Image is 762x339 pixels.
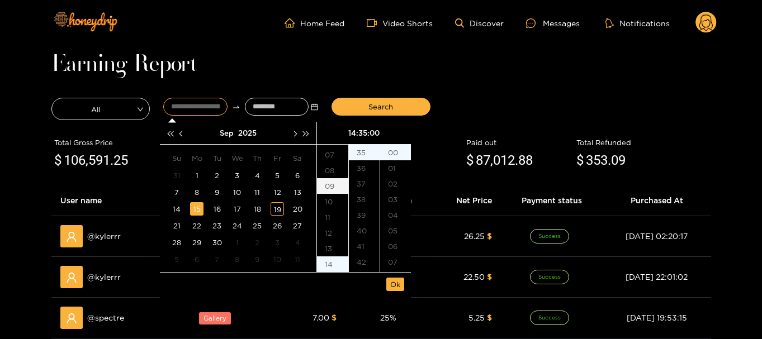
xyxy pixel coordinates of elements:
button: 2025 [238,122,257,144]
td: 2025-10-10 [267,251,287,268]
span: 106,591 [64,152,110,168]
div: 07 [380,254,411,270]
div: 13 [317,241,348,256]
div: 12 [271,185,284,199]
td: 2025-09-05 [267,167,287,184]
div: 17 [230,202,244,216]
div: 30 [210,236,224,249]
div: 03 [380,192,411,207]
th: User name [51,185,169,216]
td: 2025-09-07 [167,184,187,200]
td: 2025-08-31 [167,167,187,184]
div: 37 [349,176,380,192]
span: @ kylerrr [87,230,121,242]
div: 9 [210,185,224,199]
td: 2025-09-30 [207,234,227,251]
span: video-camera [367,18,382,28]
div: 01 [380,160,411,176]
td: 2025-09-09 [207,184,227,200]
div: Total Gross Price [54,137,186,148]
div: 29 [190,236,203,249]
a: Discover [455,18,504,28]
div: 5 [271,169,284,182]
a: Home Feed [285,18,344,28]
div: 28 [170,236,183,249]
td: 2025-10-05 [167,251,187,268]
span: 25 % [380,313,396,322]
span: to [232,103,240,111]
div: 1 [190,169,203,182]
div: 8 [230,252,244,266]
div: 11 [250,185,264,199]
div: Total Refunded [576,137,708,148]
div: 22 [190,219,203,232]
div: 41 [349,238,380,254]
div: 8 [190,185,203,199]
div: 26 [271,219,284,232]
div: 02 [380,176,411,192]
div: 31 [170,169,183,182]
span: @ spectre [87,312,124,324]
div: 6 [190,252,203,266]
th: Sa [287,149,307,167]
span: Success [530,229,569,243]
td: 2025-09-19 [267,200,287,217]
div: 08 [317,163,348,178]
span: Gallery [199,312,231,324]
td: 2025-09-08 [187,184,207,200]
td: 2025-09-16 [207,200,227,217]
td: 2025-09-10 [227,184,247,200]
th: Su [167,149,187,167]
td: 2025-09-14 [167,200,187,217]
th: Net Price [431,185,501,216]
span: user [66,272,77,283]
div: 21 [170,219,183,232]
div: 08 [380,270,411,285]
div: 14 [170,202,183,216]
div: 20 [291,202,304,216]
td: 2025-10-09 [247,251,267,268]
span: $ [466,150,474,171]
div: 4 [250,169,264,182]
td: 2025-09-03 [227,167,247,184]
div: 38 [349,192,380,207]
td: 2025-09-12 [267,184,287,200]
td: 2025-10-03 [267,234,287,251]
div: 7 [210,252,224,266]
span: 22.50 [463,273,485,281]
div: 14 [317,256,348,272]
button: Search [332,98,430,116]
th: Fr [267,149,287,167]
div: 10 [317,194,348,209]
div: 9 [250,252,264,266]
span: .09 [608,152,626,168]
td: 2025-09-17 [227,200,247,217]
span: .88 [515,152,533,168]
td: 2025-09-22 [187,217,207,234]
div: 6 [291,169,304,182]
div: 16 [210,202,224,216]
td: 2025-10-06 [187,251,207,268]
div: 13 [291,185,304,199]
div: 7 [170,185,183,199]
td: 2025-09-23 [207,217,227,234]
div: 10 [271,252,284,266]
div: 00 [380,145,411,160]
button: Notifications [602,17,673,28]
span: user [66,313,77,324]
div: 42 [349,254,380,270]
td: 2025-09-20 [287,200,307,217]
button: Ok [386,278,404,291]
span: [DATE] 22:01:02 [626,273,688,281]
div: 23 [210,219,224,232]
td: 2025-09-26 [267,217,287,234]
div: 4 [291,236,304,249]
span: Search [368,101,393,112]
div: 07 [317,147,348,163]
span: Success [530,311,569,325]
span: home [285,18,300,28]
div: 2 [210,169,224,182]
div: 14:35:00 [321,122,406,144]
span: [DATE] 02:20:17 [626,232,688,240]
th: Tu [207,149,227,167]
